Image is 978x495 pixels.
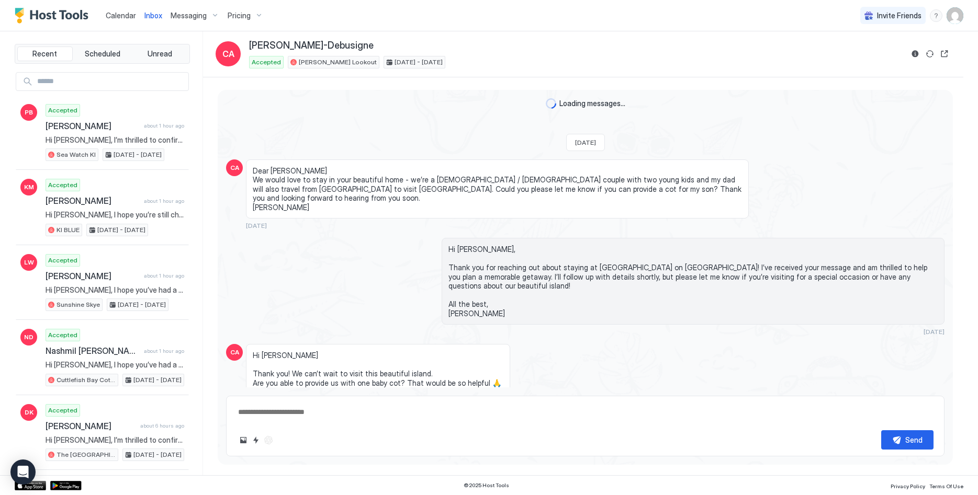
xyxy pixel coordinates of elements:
span: Hi [PERSON_NAME], I hope you’re still cherishing the memories from your 5-night stay at [GEOGRAPH... [46,210,184,220]
span: ND [24,332,33,342]
span: Pricing [228,11,251,20]
a: Privacy Policy [891,480,925,491]
span: KI BLUE [57,225,80,235]
span: Accepted [48,330,77,340]
button: Reservation information [909,48,921,60]
span: Accepted [252,57,281,67]
a: App Store [15,481,46,490]
span: Nashmil [PERSON_NAME] [46,346,140,356]
span: © 2025 Host Tools [464,482,509,489]
button: Scheduled [75,47,130,61]
span: [DATE] - [DATE] [114,150,162,159]
span: Privacy Policy [891,483,925,489]
span: [PERSON_NAME]-Debusigne [249,40,374,52]
span: Accepted [48,256,77,265]
span: about 6 hours ago [140,422,184,429]
span: [DATE] - [DATE] [395,57,443,67]
span: Loading messages... [559,99,625,108]
span: [DATE] - [DATE] [118,300,166,309]
span: about 1 hour ago [144,122,184,129]
span: CA [222,48,234,60]
div: Send [905,434,923,445]
span: [PERSON_NAME] [46,121,140,131]
span: about 1 hour ago [144,198,184,204]
a: Google Play Store [50,481,82,490]
div: loading [546,98,556,109]
span: [DATE] [924,328,945,336]
input: Input Field [33,73,188,90]
span: Messaging [171,11,207,20]
span: Recent [32,49,57,59]
span: Hi [PERSON_NAME], Thank you for reaching out about staying at [GEOGRAPHIC_DATA] on [GEOGRAPHIC_DA... [448,245,938,318]
span: Inbox [144,11,162,20]
span: [DATE] - [DATE] [133,375,182,385]
span: [DATE] [246,222,267,229]
button: Open reservation [938,48,951,60]
button: Unread [132,47,187,61]
span: Dear [PERSON_NAME] We would love to stay in your beautiful home - we’re a [DEMOGRAPHIC_DATA] / [D... [253,166,742,212]
span: Hi [PERSON_NAME] Thank you! We can’t wait to visit this beautiful island. Are you able to provide... [253,351,503,415]
span: Invite Friends [877,11,921,20]
a: Terms Of Use [929,480,963,491]
span: KM [24,182,34,192]
div: menu [930,9,942,22]
span: [DATE] - [DATE] [97,225,145,235]
span: Hi [PERSON_NAME], I hope you’ve had a wonderful stay at [GEOGRAPHIC_DATA] on [GEOGRAPHIC_DATA]! I... [46,285,184,295]
span: [DATE] [575,139,596,146]
span: Cuttlefish Bay Cottage [57,375,116,385]
span: Sunshine Skye [57,300,100,309]
span: Scheduled [85,49,120,59]
a: Inbox [144,10,162,21]
button: Send [881,430,934,450]
a: Host Tools Logo [15,8,93,24]
span: about 1 hour ago [144,348,184,354]
div: User profile [947,7,963,24]
button: Upload image [237,434,250,446]
span: DK [25,408,33,417]
span: [DATE] - [DATE] [133,450,182,459]
span: CA [230,348,239,357]
button: Sync reservation [924,48,936,60]
span: Hi [PERSON_NAME], I hope you’ve had a wonderful stay at [GEOGRAPHIC_DATA] on [GEOGRAPHIC_DATA]! I... [46,360,184,370]
span: Calendar [106,11,136,20]
div: tab-group [15,44,190,64]
span: Unread [148,49,172,59]
span: PB [25,108,33,117]
span: [PERSON_NAME] [46,271,140,281]
span: LW [24,258,34,267]
span: Terms Of Use [929,483,963,489]
span: Sea Watch KI [57,150,96,159]
div: Open Intercom Messenger [10,459,36,485]
a: Calendar [106,10,136,21]
span: [PERSON_NAME] Lookout [299,57,377,67]
span: Accepted [48,106,77,115]
span: Accepted [48,180,77,190]
span: [PERSON_NAME] [46,195,140,206]
span: [PERSON_NAME] [46,421,136,431]
span: Hi [PERSON_NAME], I’m thrilled to confirm your booking at Sea Watch KI on [GEOGRAPHIC_DATA]! Your... [46,135,184,145]
span: Accepted [48,406,77,415]
span: Hi [PERSON_NAME], I’m thrilled to confirm your booking at The [GEOGRAPHIC_DATA] on [GEOGRAPHIC_DA... [46,435,184,445]
span: about 1 hour ago [144,272,184,279]
button: Recent [17,47,73,61]
span: CA [230,163,239,172]
button: Quick reply [250,434,262,446]
span: The [GEOGRAPHIC_DATA] [57,450,116,459]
